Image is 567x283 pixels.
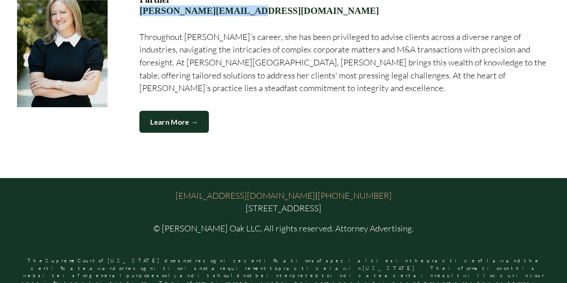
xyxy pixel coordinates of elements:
[17,222,550,235] p: © [PERSON_NAME] Oak LLC. All rights reserved. Attorney Advertising.
[176,189,315,202] a: [EMAIL_ADDRESS][DOMAIN_NAME]
[17,189,550,215] p: | [STREET_ADDRESS]
[139,30,550,95] p: Throughout [PERSON_NAME]’s career, she has been privileged to advise clients across a diverse ran...
[139,111,209,133] a: Learn More →
[139,6,379,16] a: [PERSON_NAME][EMAIL_ADDRESS][DOMAIN_NAME]
[318,189,392,202] a: [PHONE_NUMBER]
